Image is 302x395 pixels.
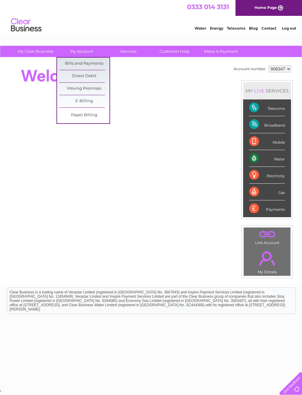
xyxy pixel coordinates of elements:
[245,229,289,240] a: .
[249,184,285,200] div: Gas
[282,26,296,31] a: Log out
[187,3,229,11] a: 0333 014 3131
[243,227,291,246] td: Link Account
[249,150,285,167] div: Water
[59,83,110,95] a: Moving Premises
[249,116,285,133] div: Broadband
[243,246,291,276] td: My Details
[59,109,110,121] a: Paper Billing
[59,58,110,70] a: Bills and Payments
[59,70,110,82] a: Direct Debit
[243,82,291,99] div: MY SERVICES
[103,46,153,57] a: Services
[7,3,296,30] div: Clear Business is a trading name of Verastar Limited (registered in [GEOGRAPHIC_DATA] No. 3667643...
[261,26,276,31] a: Contact
[196,46,246,57] a: Make A Payment
[10,46,61,57] a: My Clear Business
[59,95,110,107] a: E-Billing
[249,133,285,150] div: Mobile
[249,167,285,184] div: Electricity
[253,88,266,94] div: LIVE
[210,26,223,31] a: Energy
[57,46,107,57] a: My Account
[245,248,289,269] a: .
[249,26,258,31] a: Blog
[232,64,267,74] td: Account number
[227,26,245,31] a: Telecoms
[11,16,42,34] img: logo.png
[149,46,200,57] a: Customer Help
[249,99,285,116] div: Telecoms
[249,200,285,217] div: Payments
[195,26,206,31] a: Water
